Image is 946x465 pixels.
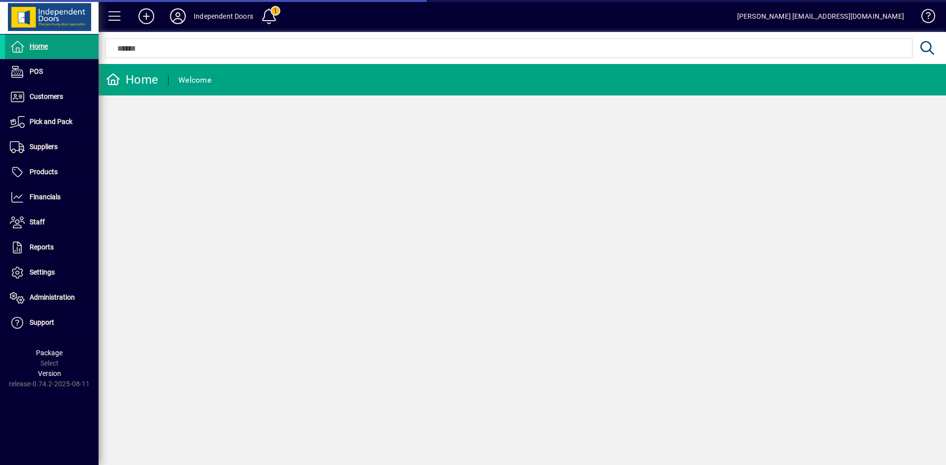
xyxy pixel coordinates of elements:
a: Support [5,310,99,335]
a: Financials [5,185,99,210]
div: Welcome [178,72,211,88]
div: Independent Doors [194,8,253,24]
a: Suppliers [5,135,99,159]
span: Products [30,168,58,176]
span: Settings [30,268,55,276]
a: POS [5,60,99,84]
a: Reports [5,235,99,260]
span: Package [36,349,63,357]
span: Version [38,370,61,377]
button: Profile [162,7,194,25]
button: Add [131,7,162,25]
a: Staff [5,210,99,235]
span: Support [30,318,54,326]
a: Customers [5,85,99,109]
span: Administration [30,293,75,301]
div: [PERSON_NAME] [EMAIL_ADDRESS][DOMAIN_NAME] [737,8,904,24]
span: POS [30,67,43,75]
span: Home [30,42,48,50]
span: Suppliers [30,143,58,151]
a: Settings [5,260,99,285]
span: Pick and Pack [30,118,72,125]
span: Staff [30,218,45,226]
a: Knowledge Base [914,2,934,34]
span: Customers [30,93,63,100]
span: Reports [30,243,54,251]
div: Home [106,72,158,88]
a: Products [5,160,99,185]
a: Administration [5,285,99,310]
span: Financials [30,193,61,201]
a: Pick and Pack [5,110,99,134]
